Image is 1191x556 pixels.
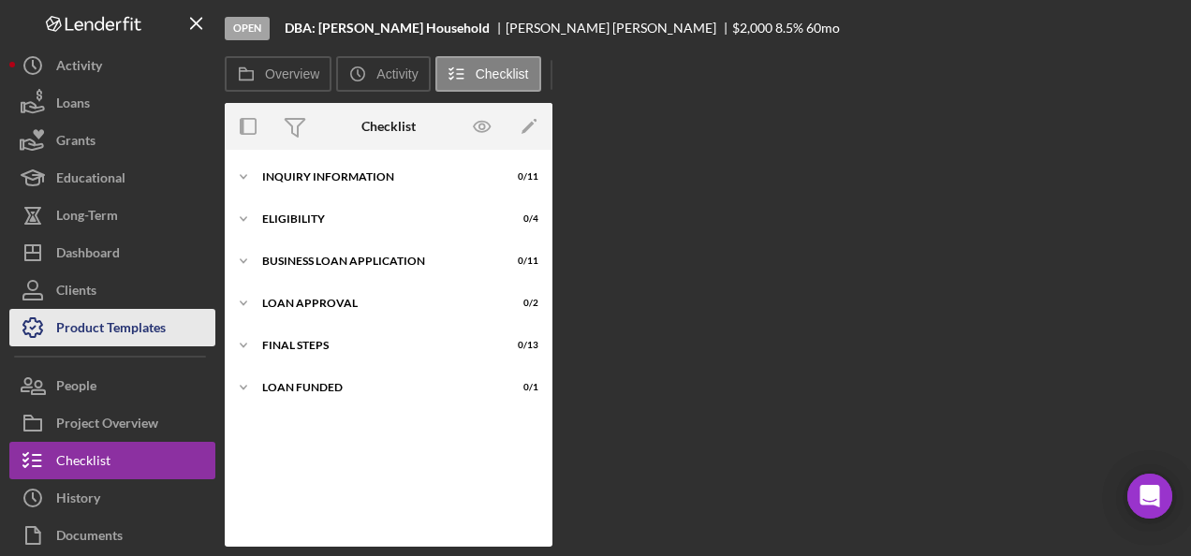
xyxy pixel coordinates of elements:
button: Activity [336,56,430,92]
b: DBA: [PERSON_NAME] Household [285,21,490,36]
label: Checklist [476,66,529,81]
div: LOAN FUNDED [262,382,492,393]
div: Open [225,17,270,40]
button: Checklist [435,56,541,92]
div: Eligibility [262,213,492,225]
div: 0 / 11 [505,256,538,267]
div: 0 / 2 [505,298,538,309]
div: Checklist [361,119,416,134]
div: 0 / 4 [505,213,538,225]
div: Activity [56,47,102,89]
span: $2,000 [732,20,772,36]
button: Product Templates [9,309,215,346]
button: Educational [9,159,215,197]
label: Overview [265,66,319,81]
div: Grants [56,122,96,164]
div: Product Templates [56,309,166,351]
div: 0 / 1 [505,382,538,393]
button: History [9,479,215,517]
button: Grants [9,122,215,159]
div: People [56,367,96,409]
div: 0 / 11 [505,171,538,183]
button: Project Overview [9,404,215,442]
div: Checklist [56,442,110,484]
button: Documents [9,517,215,554]
button: Activity [9,47,215,84]
button: Checklist [9,442,215,479]
div: Clients [56,271,96,314]
button: Long-Term [9,197,215,234]
button: Overview [225,56,331,92]
div: 60 mo [806,21,840,36]
div: BUSINESS LOAN APPLICATION [262,256,492,267]
button: Loans [9,84,215,122]
div: Long-Term [56,197,118,239]
div: Dashboard [56,234,120,276]
div: History [56,479,100,521]
div: 8.5 % [775,21,803,36]
button: Clients [9,271,215,309]
div: [PERSON_NAME] [PERSON_NAME] [506,21,732,36]
div: 0 / 13 [505,340,538,351]
div: Educational [56,159,125,201]
button: People [9,367,215,404]
div: Loans [56,84,90,126]
button: Dashboard [9,234,215,271]
div: Final Steps [262,340,492,351]
div: Project Overview [56,404,158,446]
div: INQUIRY INFORMATION [262,171,492,183]
div: Open Intercom Messenger [1127,474,1172,519]
label: Activity [376,66,418,81]
div: Loan Approval [262,298,492,309]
